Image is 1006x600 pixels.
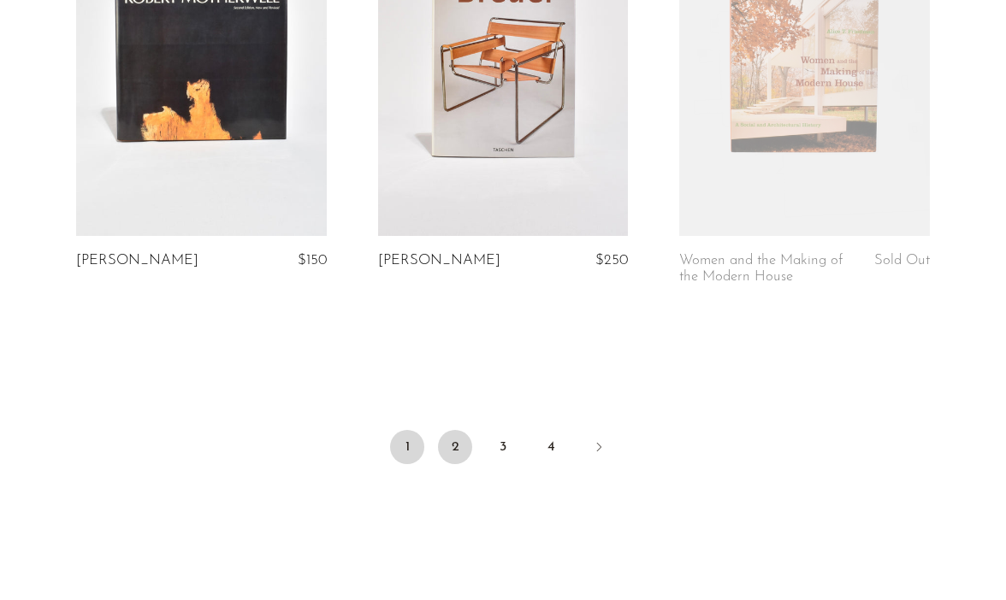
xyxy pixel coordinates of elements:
span: 1 [390,430,424,464]
a: 2 [438,430,472,464]
span: $250 [595,253,628,268]
a: [PERSON_NAME] [378,253,500,268]
a: Women and the Making of the Modern House [679,253,844,285]
a: [PERSON_NAME] [76,253,198,268]
a: 3 [486,430,520,464]
a: 4 [534,430,568,464]
a: Next [582,430,616,468]
span: Sold Out [874,253,930,268]
span: $150 [298,253,327,268]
